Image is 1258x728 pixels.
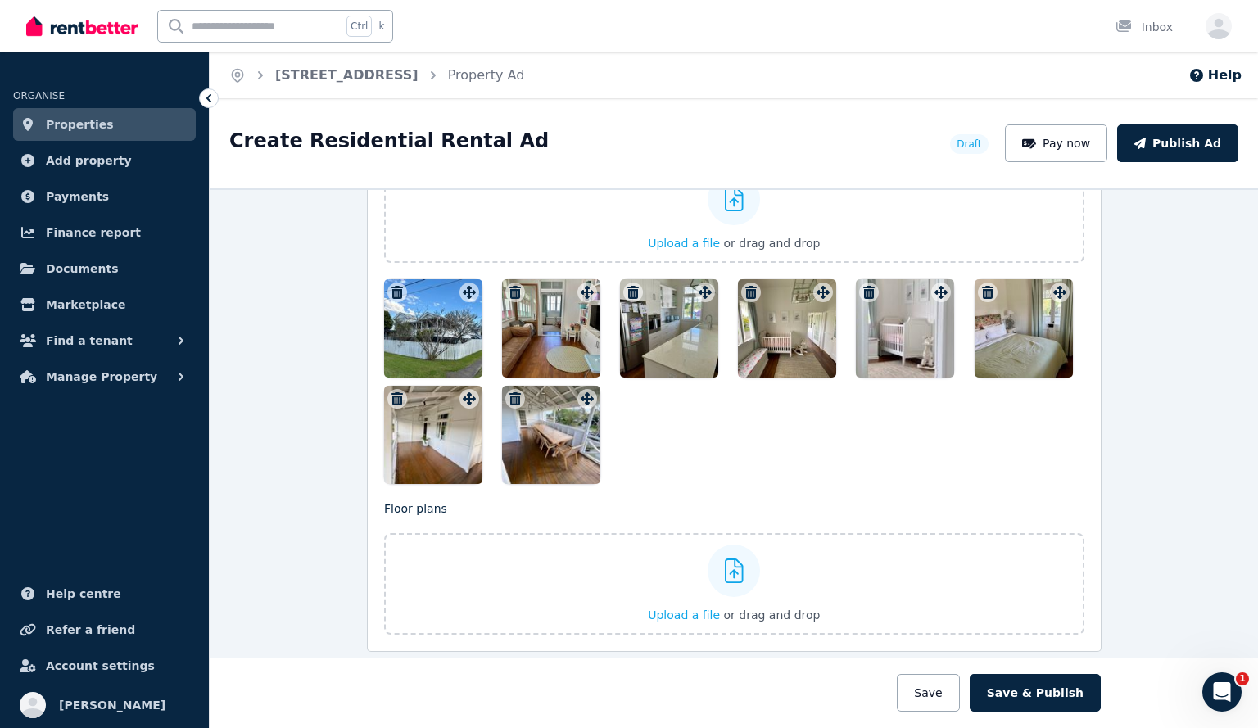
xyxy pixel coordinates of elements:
[59,695,165,715] span: [PERSON_NAME]
[13,144,196,177] a: Add property
[13,252,196,285] a: Documents
[13,360,196,393] button: Manage Property
[648,608,720,622] span: Upload a file
[897,674,959,712] button: Save
[13,288,196,321] a: Marketplace
[13,577,196,610] a: Help centre
[46,187,109,206] span: Payments
[378,20,384,33] span: k
[448,67,525,83] a: Property Ad
[275,67,419,83] a: [STREET_ADDRESS]
[970,674,1101,712] button: Save & Publish
[724,237,821,250] span: or drag and drop
[229,128,549,154] h1: Create Residential Rental Ad
[46,584,121,604] span: Help centre
[46,151,132,170] span: Add property
[13,108,196,141] a: Properties
[26,14,138,38] img: RentBetter
[1005,124,1108,162] button: Pay now
[46,223,141,242] span: Finance report
[724,608,821,622] span: or drag and drop
[346,16,372,37] span: Ctrl
[384,500,1084,517] p: Floor plans
[1115,19,1173,35] div: Inbox
[46,295,125,314] span: Marketplace
[1117,124,1238,162] button: Publish Ad
[210,52,544,98] nav: Breadcrumb
[46,656,155,676] span: Account settings
[46,367,157,387] span: Manage Property
[13,216,196,249] a: Finance report
[957,138,981,151] span: Draft
[648,235,820,251] button: Upload a file or drag and drop
[46,331,133,350] span: Find a tenant
[46,620,135,640] span: Refer a friend
[46,259,119,278] span: Documents
[13,613,196,646] a: Refer a friend
[648,237,720,250] span: Upload a file
[13,180,196,213] a: Payments
[13,649,196,682] a: Account settings
[1188,66,1242,85] button: Help
[1236,672,1249,685] span: 1
[13,90,65,102] span: ORGANISE
[648,607,820,623] button: Upload a file or drag and drop
[13,324,196,357] button: Find a tenant
[46,115,114,134] span: Properties
[1202,672,1242,712] iframe: Intercom live chat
